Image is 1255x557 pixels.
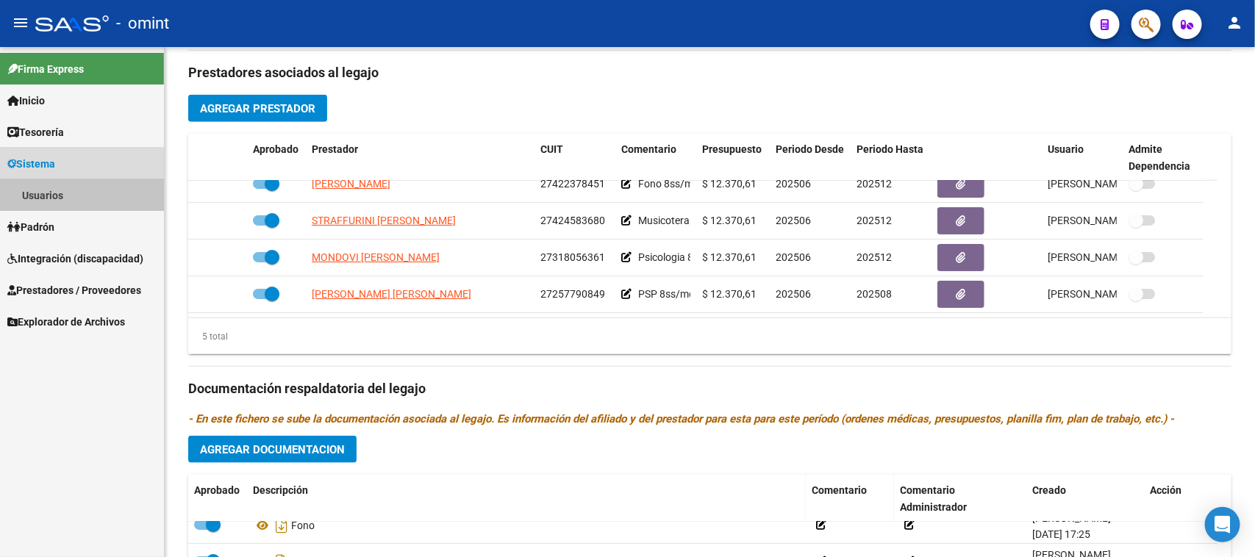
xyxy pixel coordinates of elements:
span: STRAFFURINI [PERSON_NAME] [312,215,456,226]
span: Inicio [7,93,45,109]
span: [PERSON_NAME] [PERSON_NAME] [312,288,471,300]
button: Agregar Prestador [188,95,327,122]
span: Comentario [621,143,676,155]
span: Sistema [7,156,55,172]
span: Psicologia 8ss/mes [638,251,727,263]
span: MONDOVI [PERSON_NAME] [312,251,440,263]
mat-icon: menu [12,14,29,32]
span: Explorador de Archivos [7,314,125,330]
span: [PERSON_NAME] [DATE] [1048,251,1163,263]
span: Creado [1032,484,1066,496]
span: Tesorería [7,124,64,140]
datatable-header-cell: Acción [1144,475,1218,523]
span: [PERSON_NAME] [DATE] [1048,178,1163,190]
span: Periodo Hasta [857,143,923,155]
span: Comentario [812,484,867,496]
span: 202512 [857,178,892,190]
span: PSP 8ss/mes [MEDICAL_DATA] prestador a partir de septiembre [638,288,928,300]
span: 27424583680 [540,215,605,226]
span: [DATE] 17:25 [1032,528,1090,540]
span: 202512 [857,251,892,263]
span: Presupuesto [702,143,762,155]
span: [PERSON_NAME] [DATE] [1048,288,1163,300]
span: 202506 [776,288,811,300]
span: $ 12.370,61 [702,178,757,190]
datatable-header-cell: Comentario [615,134,696,182]
span: 202508 [857,288,892,300]
div: 5 total [188,328,228,345]
datatable-header-cell: Aprobado [188,475,247,523]
span: - omint [116,7,169,40]
span: CUIT [540,143,563,155]
datatable-header-cell: Comentario [806,475,894,523]
datatable-header-cell: Periodo Desde [770,134,851,182]
span: Fono 8ss/mes [638,178,704,190]
i: Descargar documento [272,514,291,537]
span: [PERSON_NAME] [1032,512,1111,524]
span: Periodo Desde [776,143,844,155]
span: Descripción [253,484,308,496]
datatable-header-cell: Presupuesto [696,134,770,182]
datatable-header-cell: Descripción [247,475,806,523]
datatable-header-cell: CUIT [534,134,615,182]
span: 27318056361 [540,251,605,263]
span: 202506 [776,215,811,226]
datatable-header-cell: Aprobado [247,134,306,182]
span: 202512 [857,215,892,226]
span: 202506 [776,178,811,190]
span: $ 12.370,61 [702,251,757,263]
span: Acción [1150,484,1181,496]
div: Open Intercom Messenger [1205,507,1240,542]
span: $ 12.370,61 [702,215,757,226]
div: Fono [253,514,800,537]
span: $ 12.370,61 [702,288,757,300]
span: Agregar Prestador [200,102,315,115]
span: Padrón [7,219,54,235]
span: Aprobado [253,143,298,155]
button: Agregar Documentacion [188,436,357,463]
i: - En este fichero se sube la documentación asociada al legajo. Es información del afiliado y del ... [188,412,1174,425]
datatable-header-cell: Periodo Hasta [851,134,932,182]
span: 27257790849 [540,288,605,300]
datatable-header-cell: Prestador [306,134,534,182]
datatable-header-cell: Comentario Administrador [894,475,1026,523]
h3: Documentación respaldatoria del legajo [188,378,1231,399]
h3: Prestadores asociados al legajo [188,62,1231,83]
span: Integración (discapacidad) [7,251,143,267]
span: [PERSON_NAME] [312,178,390,190]
span: Aprobado [194,484,240,496]
span: 27422378451 [540,178,605,190]
span: Prestadores / Proveedores [7,282,141,298]
span: [PERSON_NAME] [DATE] [1048,215,1163,226]
datatable-header-cell: Admite Dependencia [1123,134,1204,182]
span: Musicoterapia 8ss/mes [638,215,746,226]
span: Prestador [312,143,358,155]
span: Usuario [1048,143,1084,155]
span: Firma Express [7,61,84,77]
datatable-header-cell: Usuario [1042,134,1123,182]
mat-icon: person [1226,14,1243,32]
span: Admite Dependencia [1129,143,1190,172]
span: Agregar Documentacion [200,443,345,456]
span: Comentario Administrador [900,484,967,513]
datatable-header-cell: Creado [1026,475,1144,523]
span: 202506 [776,251,811,263]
